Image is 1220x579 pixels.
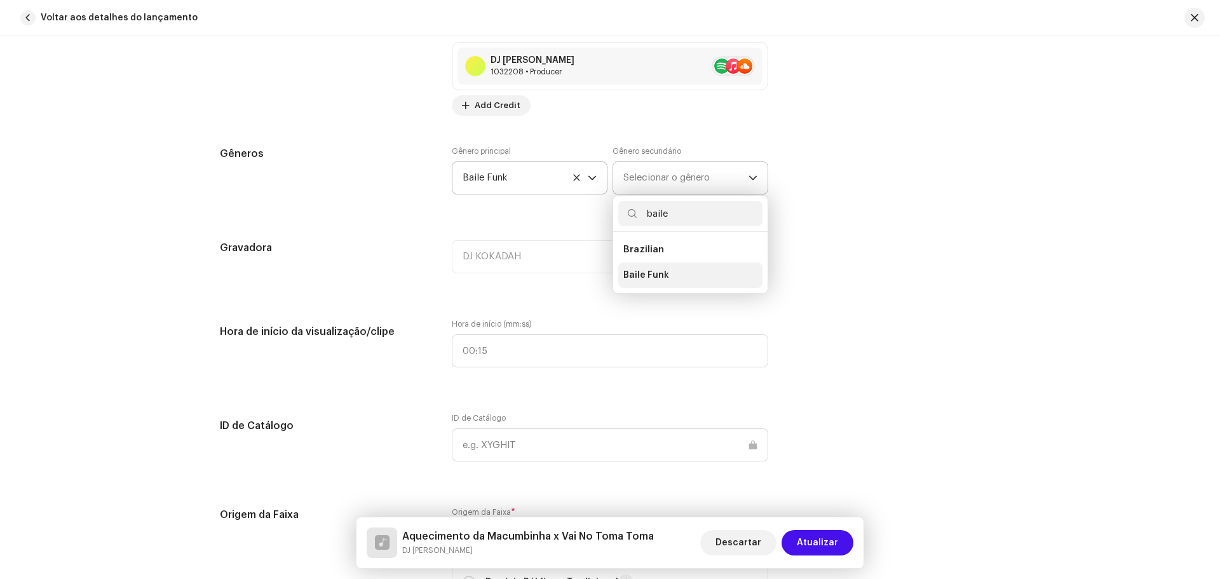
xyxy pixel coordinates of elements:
h5: Gravadora [220,240,431,255]
span: Baile Funk [463,162,588,194]
li: Baile Funk [618,262,762,288]
h5: Gêneros [220,146,431,161]
h5: Hora de início da visualização/clipe [220,319,431,344]
span: Selecionar o gênero [623,162,749,194]
button: Add Credit [452,95,531,116]
span: Add Credit [475,93,520,118]
input: 00:15 [452,334,768,367]
div: dropdown trigger [588,162,597,194]
ul: Option List [613,232,768,293]
div: DJ [PERSON_NAME] [491,55,574,65]
h5: Origem da Faixa [220,507,431,522]
input: e.g. XYGHIT [452,428,768,461]
label: Gênero secundário [613,146,681,156]
label: Gênero principal [452,146,511,156]
label: Hora de início (mm:ss) [452,319,768,329]
h5: ID de Catálogo [220,413,431,439]
span: Baile Funk [623,269,669,282]
div: Producer [491,67,574,77]
div: dropdown trigger [749,162,757,194]
label: Origem da Faixa [452,507,768,517]
span: Brazilian [623,245,664,254]
label: ID de Catálogo [452,413,506,423]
